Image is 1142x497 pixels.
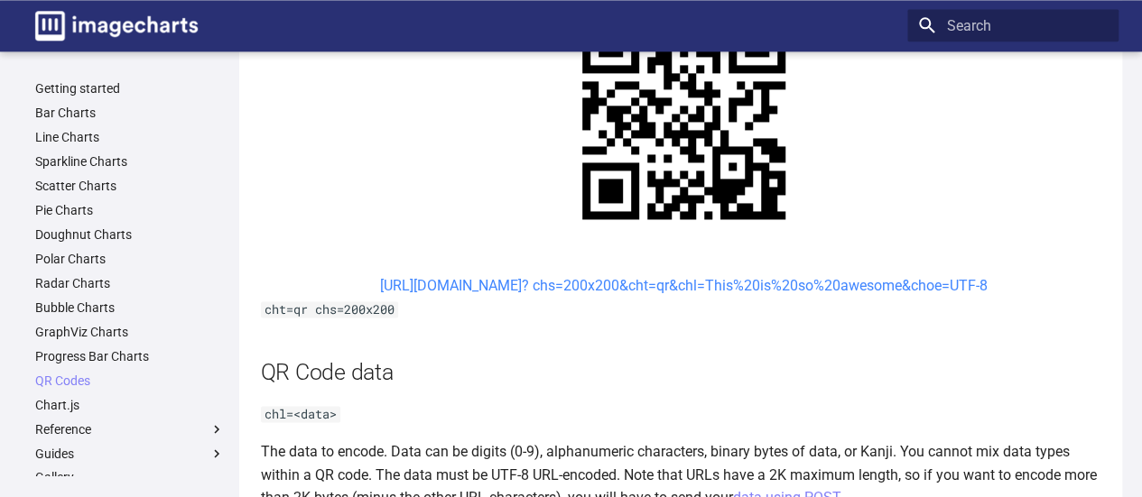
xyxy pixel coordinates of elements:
a: Doughnut Charts [35,226,225,243]
label: Reference [35,421,225,437]
a: Gallery [35,469,225,485]
a: Pie Charts [35,202,225,218]
a: Bubble Charts [35,299,225,316]
code: cht=qr chs=200x200 [261,301,398,318]
a: Sparkline Charts [35,153,225,170]
a: QR Codes [35,373,225,389]
a: Scatter Charts [35,178,225,194]
a: Progress Bar Charts [35,348,225,364]
input: Search [907,9,1119,41]
a: Image-Charts documentation [28,4,205,48]
a: Chart.js [35,397,225,413]
a: [URL][DOMAIN_NAME]? chs=200x200&cht=qr&chl=This%20is%20so%20awesome&choe=UTF-8 [380,277,988,294]
code: chl=<data> [261,406,340,422]
img: logo [35,11,198,41]
a: Polar Charts [35,251,225,267]
h2: QR Code data [261,356,1108,388]
a: Radar Charts [35,275,225,291]
label: Guides [35,446,225,462]
a: Line Charts [35,129,225,145]
a: Bar Charts [35,105,225,121]
a: Getting started [35,80,225,97]
a: GraphViz Charts [35,324,225,340]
